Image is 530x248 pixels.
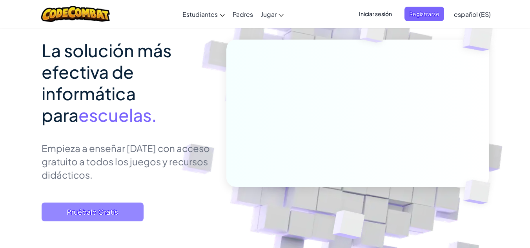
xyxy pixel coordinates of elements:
[447,4,515,71] img: Cubos superpuestos
[454,10,491,18] font: español (ES)
[261,10,277,18] font: Jugar
[359,10,392,17] font: Iniciar sesión
[42,203,144,221] button: Pruébalo Gratis
[450,4,495,25] a: español (ES)
[178,4,229,25] a: Estudiantes
[67,207,118,216] font: Pruébalo Gratis
[42,142,210,181] font: Empieza a enseñar [DATE] con acceso gratuito a todos los juegos y recursos didácticos.
[257,4,288,25] a: Jugar
[42,39,171,126] font: La solución más efectiva de informática para
[78,104,157,126] font: escuelas.
[182,10,218,18] font: Estudiantes
[354,7,397,21] button: Iniciar sesión
[41,6,110,22] img: Logotipo de CodeCombat
[450,163,509,221] img: Cubos superpuestos
[404,7,444,21] button: Registrarse
[345,4,401,62] img: Cubos superpuestos
[233,10,253,18] font: Padres
[229,4,257,25] a: Padres
[409,10,439,17] font: Registrarse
